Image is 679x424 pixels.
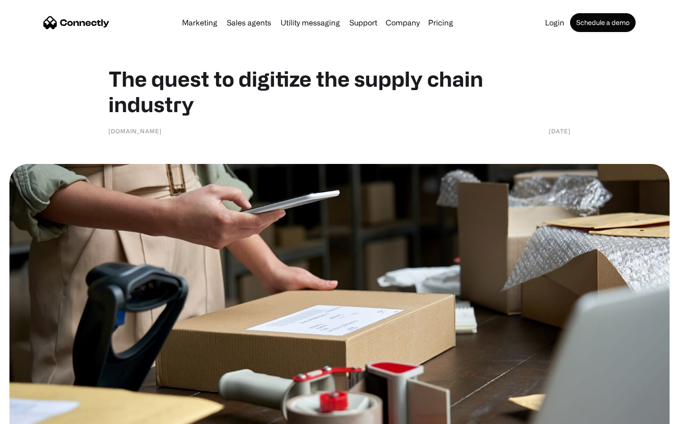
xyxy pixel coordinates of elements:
[19,408,57,421] ul: Language list
[541,19,568,26] a: Login
[346,19,381,26] a: Support
[424,19,457,26] a: Pricing
[108,66,571,117] h1: The quest to digitize the supply chain industry
[223,19,275,26] a: Sales agents
[108,126,162,136] div: [DOMAIN_NAME]
[570,13,636,32] a: Schedule a demo
[9,408,57,421] aside: Language selected: English
[277,19,344,26] a: Utility messaging
[178,19,221,26] a: Marketing
[549,126,571,136] div: [DATE]
[386,16,420,29] div: Company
